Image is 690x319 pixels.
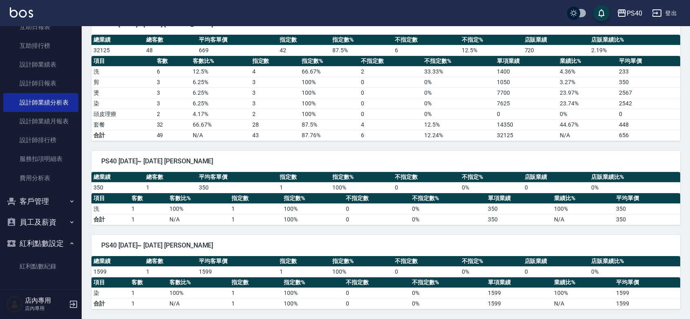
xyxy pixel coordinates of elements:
td: 12.5 % [191,66,250,77]
th: 指定數 [250,56,300,67]
td: 0 [344,298,410,309]
td: 0 [393,266,460,277]
td: 1 [129,298,167,309]
td: 4.17 % [191,109,250,119]
td: 1599 [486,288,552,298]
img: Person [7,296,23,312]
td: 7700 [495,87,558,98]
td: N/A [552,298,614,309]
td: 448 [617,119,680,130]
td: 1050 [495,77,558,87]
td: 3 [250,98,300,109]
td: N/A [552,214,614,225]
td: 6.25 % [191,87,250,98]
td: 100% [282,298,344,309]
td: 7625 [495,98,558,109]
th: 業績比% [552,277,614,288]
td: 1 [229,298,282,309]
button: 員工及薪資 [3,212,78,233]
td: 0 [344,203,410,214]
td: 0 % [460,266,523,277]
td: 42 [278,45,330,56]
th: 不指定數 [393,172,460,183]
td: 2567 [617,87,680,98]
th: 指定數% [282,193,344,204]
td: N/A [167,298,229,309]
td: 0 % [460,182,523,193]
td: 1 [278,182,330,193]
td: 1 [278,266,330,277]
td: 28 [250,119,300,130]
td: 0 [359,77,422,87]
table: a dense table [91,193,680,225]
th: 項目 [91,193,129,204]
td: 0 % [410,288,486,298]
button: PS40 [614,5,645,22]
th: 店販業績比% [589,35,680,45]
th: 指定數 [229,277,282,288]
td: 23.97 % [558,87,617,98]
th: 客數 [129,277,167,288]
td: 0 [359,98,422,109]
th: 項目 [91,277,129,288]
td: 33.33 % [422,66,495,77]
td: 0 % [422,77,495,87]
td: 350 [486,214,552,225]
td: 350 [197,182,278,193]
td: 12.24% [422,130,495,141]
td: 6 [359,130,422,141]
td: 洗 [91,66,155,77]
td: 100% [282,214,344,225]
td: 100 % [300,87,359,98]
td: N/A [558,130,617,141]
th: 指定數 [229,193,282,204]
td: 100 % [330,182,393,193]
span: PS40 [DATE]~ [DATE] [PERSON_NAME] [101,241,670,250]
td: 2.19 % [589,45,680,56]
td: 3.27 % [558,77,617,87]
td: 350 [614,214,680,225]
button: 客戶管理 [3,191,78,212]
th: 不指定數% [410,277,486,288]
td: 合計 [91,214,129,225]
table: a dense table [91,277,680,309]
th: 總客數 [144,35,197,45]
td: 0 % [422,98,495,109]
td: 1 [144,266,197,277]
a: 互助日報表 [3,18,78,36]
th: 不指定% [460,256,523,267]
td: 1400 [495,66,558,77]
th: 單項業績 [486,277,552,288]
td: 350 [617,77,680,87]
th: 客數 [129,193,167,204]
th: 總業績 [91,172,144,183]
td: 0 [359,109,422,119]
td: 0 [617,109,680,119]
td: 2 [359,66,422,77]
td: 0 [393,182,460,193]
td: 1 [144,182,197,193]
td: 6 [155,66,191,77]
td: 1 [129,203,167,214]
td: 0% [410,298,486,309]
td: 12.5 % [460,45,523,56]
th: 業績比% [558,56,617,67]
td: 44.67 % [558,119,617,130]
td: 0 [523,266,590,277]
td: 100 % [167,203,229,214]
td: 3 [155,77,191,87]
a: 互助排行榜 [3,36,78,55]
td: 669 [197,45,278,56]
td: 0% [410,214,486,225]
button: 紅利點數設定 [3,233,78,254]
td: 0 % [589,266,680,277]
td: 0 [359,87,422,98]
td: 66.67 % [300,66,359,77]
th: 指定數 [278,172,330,183]
td: 43 [250,130,300,141]
td: 頭皮理療 [91,109,155,119]
td: 100 % [300,98,359,109]
td: 6 [393,45,460,56]
td: 1 [229,288,282,298]
td: 32125 [495,130,558,141]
